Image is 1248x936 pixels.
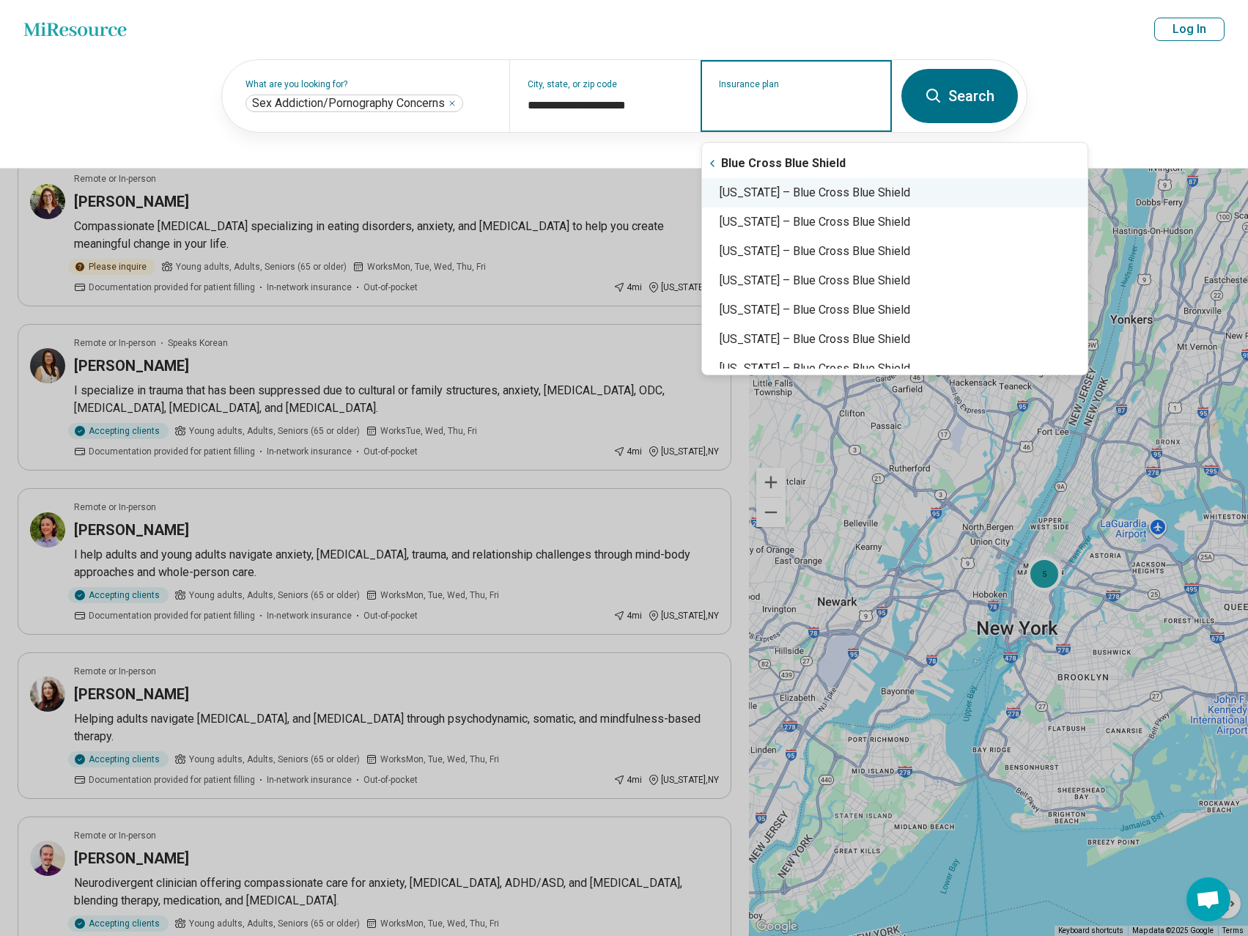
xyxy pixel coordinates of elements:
[702,354,1088,383] div: [US_STATE] – Blue Cross Blue Shield
[1154,18,1225,41] button: Log In
[252,96,445,111] span: Sex Addiction/Pornography Concerns
[702,295,1088,325] div: [US_STATE] – Blue Cross Blue Shield
[702,266,1088,295] div: [US_STATE] – Blue Cross Blue Shield
[702,149,1088,178] div: Blue Cross Blue Shield
[702,149,1088,369] div: Suggestions
[702,207,1088,237] div: [US_STATE] – Blue Cross Blue Shield
[448,99,457,108] button: Sex Addiction/Pornography Concerns
[702,325,1088,354] div: [US_STATE] – Blue Cross Blue Shield
[702,237,1088,266] div: [US_STATE] – Blue Cross Blue Shield
[1186,877,1230,921] a: Open chat
[702,178,1088,207] div: [US_STATE] – Blue Cross Blue Shield
[901,69,1018,123] button: Search
[245,95,463,112] div: Sex Addiction/Pornography Concerns
[245,80,492,89] label: What are you looking for?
